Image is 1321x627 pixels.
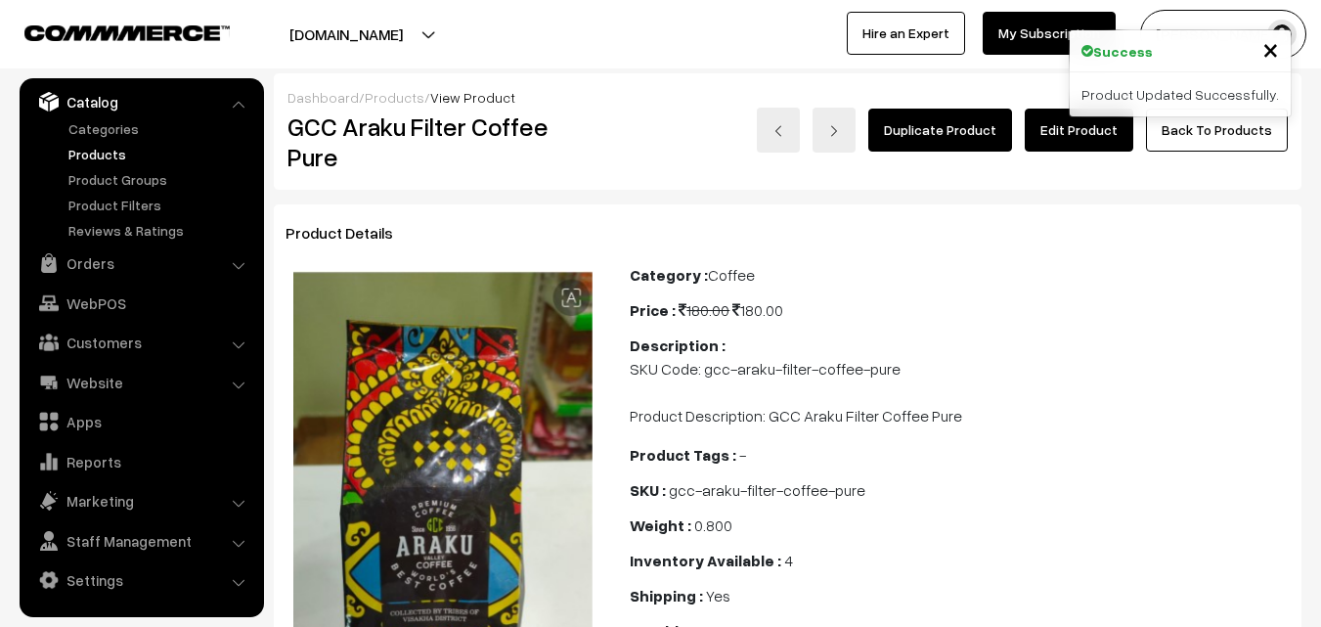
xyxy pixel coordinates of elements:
span: - [739,445,746,465]
b: Product Tags : [630,445,736,465]
a: Hire an Expert [847,12,965,55]
a: Duplicate Product [868,109,1012,152]
a: Apps [24,404,257,439]
a: Back To Products [1146,109,1288,152]
a: Orders [24,246,257,281]
img: COMMMERCE [24,25,230,40]
a: Product Filters [64,195,257,215]
a: Categories [64,118,257,139]
a: Reports [24,444,257,479]
img: user [1267,20,1297,49]
span: Yes [706,586,730,605]
b: Weight : [630,515,691,535]
a: Reviews & Ratings [64,220,257,241]
a: Settings [24,562,257,598]
a: Product Groups [64,169,257,190]
span: gcc-araku-filter-coffee-pure [669,480,865,500]
a: Catalog [24,84,257,119]
a: Website [24,365,257,400]
button: Close [1262,34,1279,64]
b: Description : [630,336,726,355]
span: 0.800 [694,515,732,535]
p: SKU Code: gcc-araku-filter-coffee-pure Product Description: GCC Araku Filter Coffee Pure [630,357,1290,427]
img: right-arrow.png [828,125,840,137]
button: [PERSON_NAME] [1140,10,1306,59]
div: Coffee [630,263,1290,287]
a: Products [64,144,257,164]
span: Product Details [286,223,417,243]
a: WebPOS [24,286,257,321]
b: Shipping : [630,586,703,605]
a: Staff Management [24,523,257,559]
a: Edit Product [1025,109,1133,152]
div: / / [287,87,1288,108]
button: [DOMAIN_NAME] [221,10,471,59]
a: Products [365,89,424,106]
img: left-arrow.png [772,125,784,137]
a: Customers [24,325,257,360]
span: View Product [430,89,515,106]
span: 4 [784,551,793,570]
span: × [1262,30,1279,67]
strong: Success [1093,41,1153,62]
a: Dashboard [287,89,359,106]
a: My Subscription [983,12,1116,55]
b: Inventory Available : [630,551,781,570]
div: 180.00 [630,298,1290,322]
a: Marketing [24,483,257,518]
b: Price : [630,300,676,320]
div: Product Updated Successfully. [1070,72,1291,116]
span: 180.00 [679,300,729,320]
b: SKU : [630,480,666,500]
b: Category : [630,265,708,285]
h2: GCC Araku Filter Coffee Pure [287,112,601,172]
a: COMMMERCE [24,20,196,43]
